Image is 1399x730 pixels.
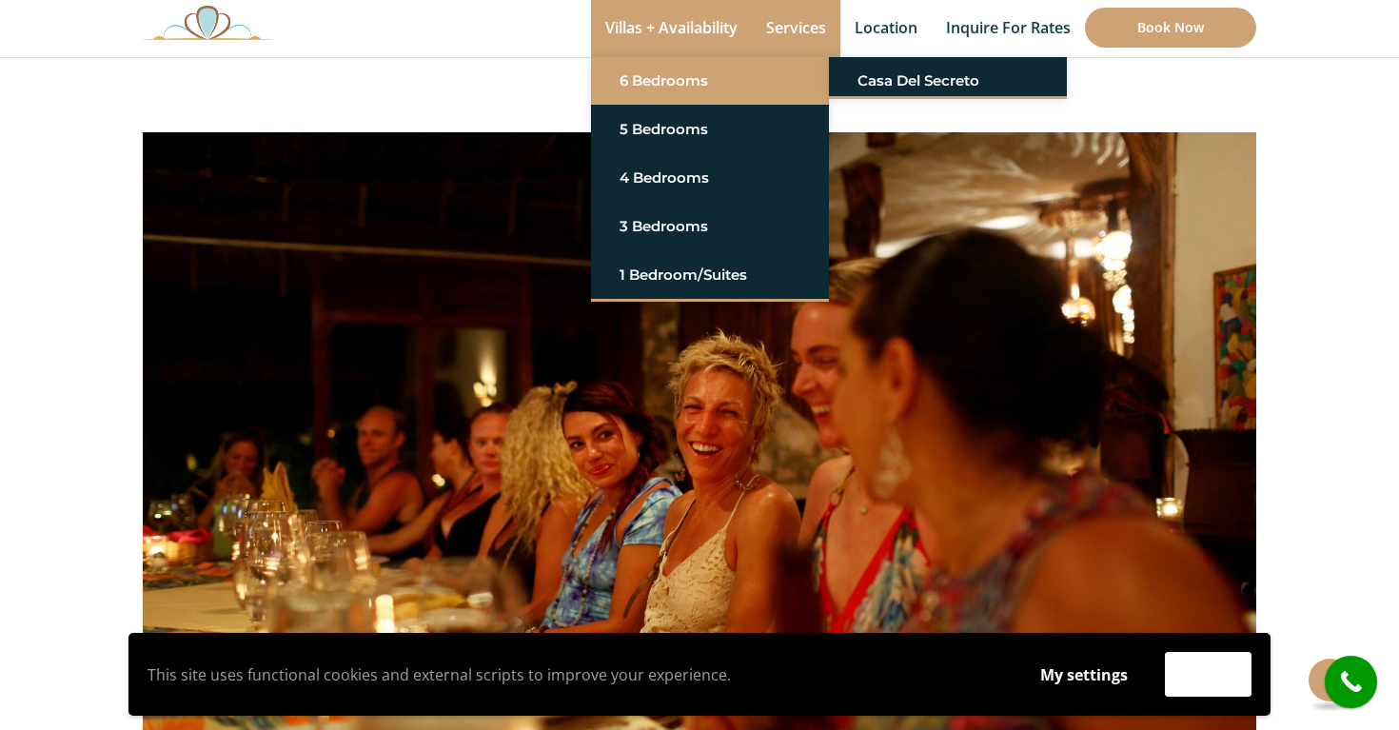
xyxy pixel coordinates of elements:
[1022,653,1146,697] button: My settings
[620,64,800,98] a: 6 Bedrooms
[620,112,800,147] a: 5 Bedrooms
[148,661,1003,689] p: This site uses functional cookies and external scripts to improve your experience.
[1330,661,1372,703] i: call
[1165,652,1251,697] button: Accept
[1085,8,1256,48] a: Book Now
[620,209,800,244] a: 3 Bedrooms
[143,5,272,40] img: Awesome Logo
[857,64,1038,98] a: Casa del Secreto
[1325,656,1377,708] a: call
[620,258,800,292] a: 1 Bedroom/Suites
[620,161,800,195] a: 4 Bedrooms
